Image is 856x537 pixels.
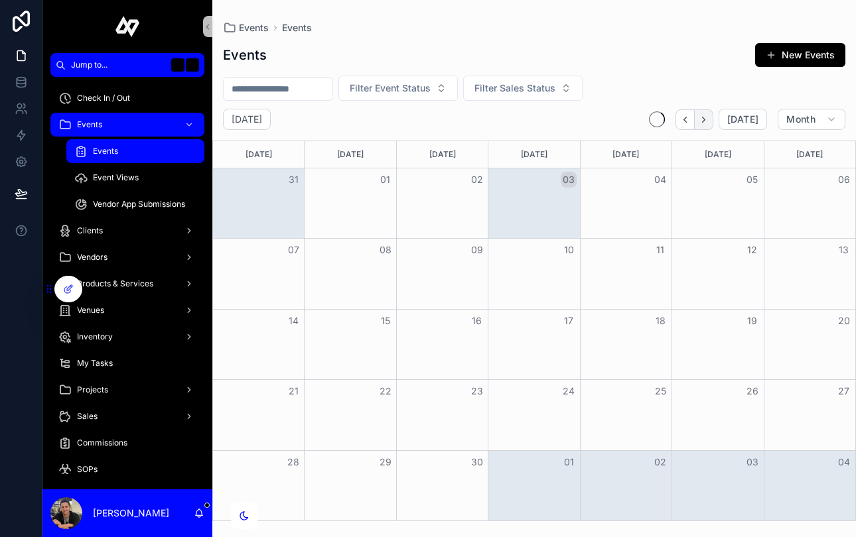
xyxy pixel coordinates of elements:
span: SOPs [77,464,98,475]
a: Events [50,113,204,137]
button: 25 [652,383,668,399]
button: 07 [285,242,301,258]
span: Vendors [77,252,107,263]
button: 04 [836,454,852,470]
span: Filter Sales Status [474,82,555,95]
button: 30 [469,454,485,470]
span: Jump to... [71,60,166,70]
button: 24 [561,383,577,399]
button: 20 [836,313,852,329]
button: Back [676,109,695,130]
button: 23 [469,383,485,399]
button: 11 [652,242,668,258]
button: 15 [378,313,393,329]
div: [DATE] [674,141,761,168]
button: 01 [378,172,393,188]
span: Events [239,21,269,34]
img: App logo [115,16,140,37]
div: Month View [212,141,856,521]
button: 19 [745,313,760,329]
a: Check In / Out [50,86,204,110]
span: Month [786,113,816,125]
div: [DATE] [490,141,577,168]
a: Event Views [66,166,204,190]
button: 06 [836,172,852,188]
button: 16 [469,313,485,329]
a: Vendor App Submissions [66,192,204,216]
button: Next [695,109,713,130]
button: 04 [652,172,668,188]
button: 31 [285,172,301,188]
button: 21 [285,383,301,399]
span: Events [77,119,102,130]
div: [DATE] [399,141,486,168]
button: 12 [745,242,760,258]
span: Inventory [77,331,113,342]
button: 08 [378,242,393,258]
div: [DATE] [307,141,393,168]
button: 13 [836,242,852,258]
a: Vendors [50,245,204,269]
span: [DATE] [727,113,758,125]
span: Events [93,146,118,156]
a: Products & Services [50,272,204,296]
button: 09 [469,242,485,258]
a: SOPs [50,457,204,481]
a: Projects [50,378,204,402]
button: 02 [652,454,668,470]
button: 28 [285,454,301,470]
a: Events [223,21,269,34]
a: Commissions [50,431,204,455]
button: 10 [561,242,577,258]
button: Jump to...K [50,53,204,77]
span: K [187,60,198,70]
span: Vendor App Submissions [93,199,185,209]
button: 26 [745,383,760,399]
button: 01 [561,454,577,470]
span: Filter Event Status [350,82,431,95]
button: 27 [836,383,852,399]
h1: Events [223,46,267,64]
button: 05 [745,172,760,188]
span: Clients [77,225,103,236]
a: Events [282,21,312,34]
span: Sales [77,411,98,422]
button: New Events [755,43,845,67]
a: Inventory [50,325,204,349]
button: Select Button [463,76,583,101]
a: Sales [50,404,204,428]
button: Select Button [338,76,458,101]
button: 18 [652,313,668,329]
div: scrollable content [42,77,212,489]
span: Event Views [93,172,139,183]
div: [DATE] [766,141,853,168]
span: My Tasks [77,358,113,369]
span: Products & Services [77,278,153,289]
button: 03 [561,172,577,188]
a: Venues [50,298,204,322]
button: Month [778,109,845,130]
h2: [DATE] [232,113,262,126]
span: Check In / Out [77,93,130,103]
button: 03 [745,454,760,470]
span: Projects [77,385,108,395]
button: 29 [378,454,393,470]
button: 14 [285,313,301,329]
a: Events [66,139,204,163]
p: [PERSON_NAME] [93,507,169,520]
button: 02 [469,172,485,188]
span: Venues [77,305,104,316]
button: [DATE] [719,109,767,130]
a: My Tasks [50,351,204,375]
button: 17 [561,313,577,329]
div: [DATE] [583,141,670,168]
span: Commissions [77,438,127,448]
a: Clients [50,219,204,243]
button: 22 [378,383,393,399]
div: [DATE] [215,141,302,168]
